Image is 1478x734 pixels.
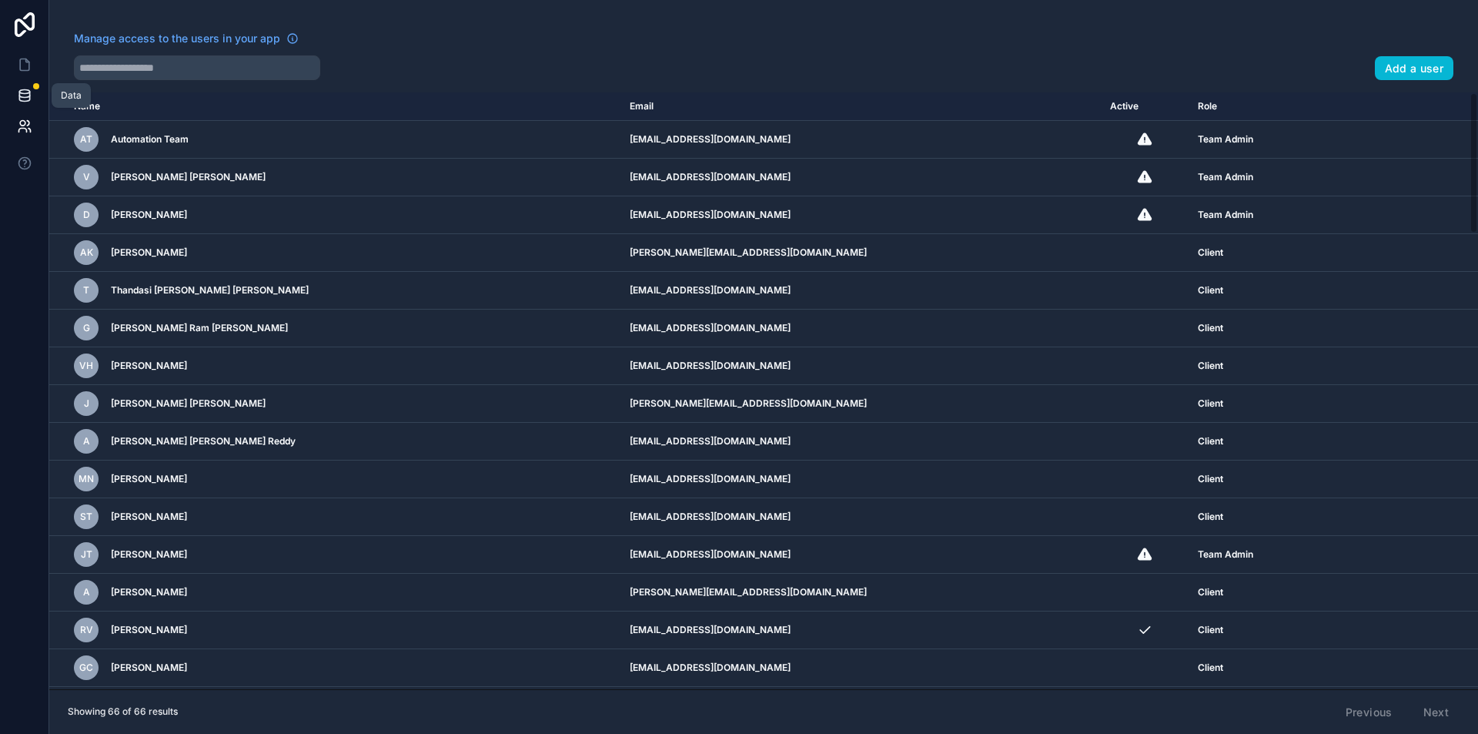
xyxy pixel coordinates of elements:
th: Email [620,92,1101,121]
td: [EMAIL_ADDRESS][DOMAIN_NAME] [620,498,1101,536]
span: [PERSON_NAME] Ram [PERSON_NAME] [111,322,288,334]
td: [PERSON_NAME][EMAIL_ADDRESS][DOMAIN_NAME] [620,385,1101,423]
span: JT [81,548,92,561]
td: [PERSON_NAME][EMAIL_ADDRESS][DOMAIN_NAME] [620,234,1101,272]
th: Active [1101,92,1189,121]
td: [PERSON_NAME][EMAIL_ADDRESS][DOMAIN_NAME] [620,574,1101,612]
span: AT [80,133,92,146]
td: [EMAIL_ADDRESS][DOMAIN_NAME] [620,649,1101,687]
span: Client [1198,246,1223,259]
span: [PERSON_NAME] [PERSON_NAME] [111,397,266,410]
span: G [83,322,90,334]
td: [EMAIL_ADDRESS][DOMAIN_NAME] [620,121,1101,159]
span: [PERSON_NAME] [111,209,187,221]
span: Team Admin [1198,133,1253,146]
span: [PERSON_NAME] [111,246,187,259]
span: ST [80,511,92,523]
td: [EMAIL_ADDRESS][DOMAIN_NAME] [620,461,1101,498]
td: [EMAIL_ADDRESS][DOMAIN_NAME] [620,196,1101,234]
th: Name [49,92,620,121]
div: scrollable content [49,92,1478,689]
td: [EMAIL_ADDRESS][DOMAIN_NAME] [620,423,1101,461]
span: [PERSON_NAME] [111,548,187,561]
span: MN [79,473,94,485]
td: [EMAIL_ADDRESS][DOMAIN_NAME] [620,159,1101,196]
span: Team Admin [1198,548,1253,561]
span: Thandasi [PERSON_NAME] [PERSON_NAME] [111,284,309,297]
span: [PERSON_NAME] [PERSON_NAME] [111,171,266,183]
span: Team Admin [1198,209,1253,221]
span: Manage access to the users in your app [74,31,280,46]
span: Client [1198,360,1223,372]
span: V [83,171,90,183]
span: Client [1198,511,1223,523]
span: Client [1198,473,1223,485]
span: Automation Team [111,133,189,146]
span: A [83,435,90,447]
td: [EMAIL_ADDRESS][DOMAIN_NAME] [620,272,1101,310]
a: Manage access to the users in your app [74,31,299,46]
span: Showing 66 of 66 results [68,706,178,718]
span: GC [79,662,93,674]
span: [PERSON_NAME] [PERSON_NAME] Reddy [111,435,296,447]
span: Client [1198,435,1223,447]
span: D [83,209,90,221]
span: Client [1198,586,1223,598]
span: VH [79,360,93,372]
span: Client [1198,397,1223,410]
td: [PERSON_NAME][EMAIL_ADDRESS][DOMAIN_NAME] [620,687,1101,725]
span: A [83,586,90,598]
span: AK [80,246,93,259]
span: Client [1198,662,1223,674]
td: [EMAIL_ADDRESS][DOMAIN_NAME] [620,310,1101,347]
button: Add a user [1375,56,1454,81]
span: J [84,397,89,410]
td: [EMAIL_ADDRESS][DOMAIN_NAME] [620,536,1101,574]
span: [PERSON_NAME] [111,511,187,523]
span: Team Admin [1198,171,1253,183]
td: [EMAIL_ADDRESS][DOMAIN_NAME] [620,347,1101,385]
span: [PERSON_NAME] [111,662,187,674]
span: Client [1198,322,1223,334]
span: Client [1198,284,1223,297]
span: [PERSON_NAME] [111,624,187,636]
span: [PERSON_NAME] [111,473,187,485]
span: Client [1198,624,1223,636]
th: Role [1189,92,1414,121]
span: [PERSON_NAME] [111,586,187,598]
span: [PERSON_NAME] [111,360,187,372]
span: RV [80,624,93,636]
div: Data [61,89,82,102]
span: T [83,284,89,297]
td: [EMAIL_ADDRESS][DOMAIN_NAME] [620,612,1101,649]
